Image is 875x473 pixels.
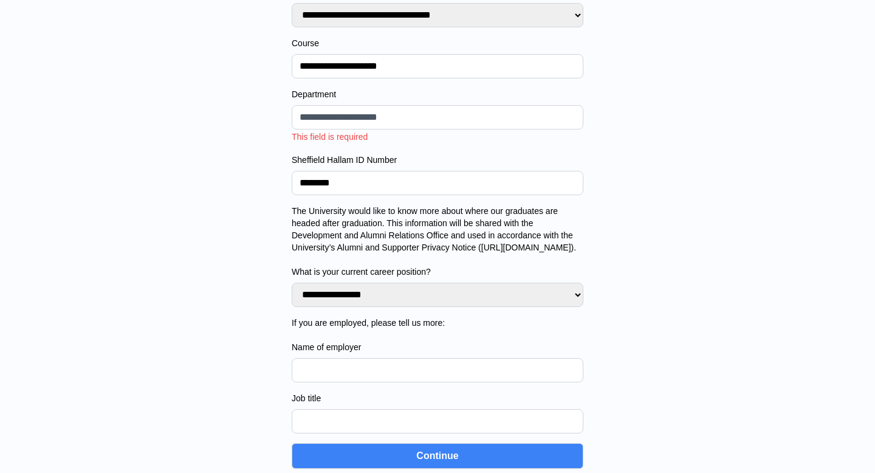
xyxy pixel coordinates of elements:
[292,317,583,353] label: If you are employed, please tell us more: Name of employer
[292,443,583,469] button: Continue
[292,154,583,166] label: Sheffield Hallam ID Number
[292,88,583,100] label: Department
[292,392,583,404] label: Job title
[292,132,368,142] span: This field is required
[292,205,583,278] label: The University would like to know more about where our graduates are headed after graduation. Thi...
[292,37,583,49] label: Course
